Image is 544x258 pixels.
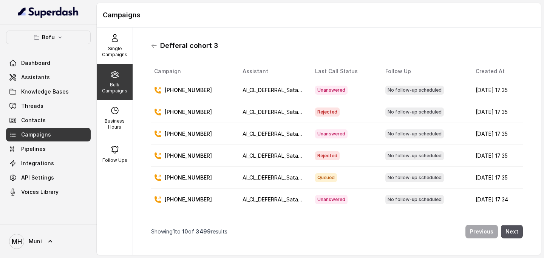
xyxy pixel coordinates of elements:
span: API Settings [21,174,54,181]
a: Knowledge Bases [6,85,91,98]
span: Dashboard [21,59,50,67]
h1: Defferal cohort 3 [160,40,218,52]
span: Assistants [21,74,50,81]
span: Unanswered [315,195,348,204]
span: AI_CL_DEFERRAL_Satarupa [243,131,309,137]
th: Created At [470,64,523,79]
button: Previous [465,225,498,238]
a: Muni [6,231,91,252]
span: Rejected [315,151,340,160]
span: Integrations [21,160,54,167]
span: 1 [173,228,175,235]
td: [DATE] 17:34 [470,189,523,210]
a: Campaigns [6,128,91,141]
a: Contacts [6,114,91,127]
a: Integrations [6,157,91,170]
td: [DATE] 17:35 [470,79,523,101]
span: AI_CL_DEFERRAL_Satarupa [243,174,309,181]
p: Bofu [42,33,55,42]
th: Follow Up [379,64,470,79]
span: Contacts [21,117,46,124]
button: Next [501,225,523,238]
p: Showing to of results [151,228,227,235]
a: API Settings [6,171,91,184]
a: Dashboard [6,56,91,70]
span: No follow-up scheduled [385,86,444,95]
text: MH [12,238,22,246]
td: [DATE] 17:35 [470,167,523,189]
p: [PHONE_NUMBER] [165,86,212,94]
span: AI_CL_DEFERRAL_Satarupa [243,152,309,159]
p: Single Campaigns [100,46,130,58]
span: No follow-up scheduled [385,107,444,117]
span: Knowledge Bases [21,88,69,95]
span: Unanswered [315,129,348,138]
span: Unanswered [315,86,348,95]
span: Pipelines [21,145,46,153]
p: [PHONE_NUMBER] [165,108,212,116]
p: [PHONE_NUMBER] [165,174,212,181]
p: [PHONE_NUMBER] [165,152,212,160]
span: 3499 [196,228,211,235]
nav: Pagination [151,220,523,243]
p: Bulk Campaigns [100,82,130,94]
td: [DATE] 17:35 [470,101,523,123]
th: Last Call Status [309,64,379,79]
span: 10 [182,228,188,235]
span: Queued [315,173,337,182]
span: AI_CL_DEFERRAL_Satarupa [243,109,309,115]
img: light.svg [18,6,79,18]
p: Follow Ups [102,157,127,163]
span: Voices Library [21,188,59,196]
td: [DATE] 17:35 [470,123,523,145]
span: No follow-up scheduled [385,195,444,204]
h1: Campaigns [103,9,535,21]
span: No follow-up scheduled [385,129,444,138]
p: Business Hours [100,118,130,130]
th: Assistant [236,64,309,79]
p: [PHONE_NUMBER] [165,196,212,203]
span: Rejected [315,107,340,117]
span: AI_CL_DEFERRAL_Satarupa [243,196,309,203]
button: Bofu [6,31,91,44]
a: Pipelines [6,142,91,156]
a: Threads [6,99,91,113]
td: [DATE] 17:35 [470,145,523,167]
span: No follow-up scheduled [385,151,444,160]
span: Threads [21,102,43,110]
span: Campaigns [21,131,51,138]
p: [PHONE_NUMBER] [165,130,212,138]
a: Voices Library [6,185,91,199]
a: Assistants [6,71,91,84]
th: Campaign [151,64,236,79]
span: No follow-up scheduled [385,173,444,182]
span: Muni [29,238,42,245]
span: AI_CL_DEFERRAL_Satarupa [243,87,309,93]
